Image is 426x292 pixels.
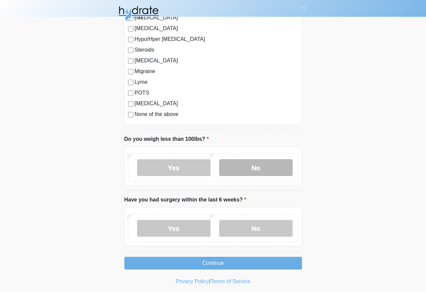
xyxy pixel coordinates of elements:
[128,37,133,42] input: Hypo/Hper [MEDICAL_DATA]
[219,159,293,176] label: No
[135,78,298,86] label: Lyme
[135,100,298,108] label: [MEDICAL_DATA]
[128,58,133,64] input: [MEDICAL_DATA]
[128,69,133,74] input: Migraine
[128,91,133,96] input: POTS
[137,220,210,237] label: Yes
[219,220,293,237] label: No
[135,46,298,54] label: Steroids
[135,89,298,97] label: POTS
[135,35,298,43] label: Hypo/Hper [MEDICAL_DATA]
[210,279,250,284] a: Terms of Service
[128,80,133,85] input: Lyme
[128,26,133,32] input: [MEDICAL_DATA]
[209,279,210,284] a: |
[128,101,133,107] input: [MEDICAL_DATA]
[137,159,210,176] label: Yes
[128,48,133,53] input: Steroids
[118,5,159,22] img: Hydrate IV Bar - Fort Collins Logo
[135,110,298,118] label: None of the above
[135,24,298,33] label: [MEDICAL_DATA]
[124,135,209,143] label: Do you weigh less than 100lbs?
[124,196,247,204] label: Have you had surgery within the last 6 weeks?
[176,279,209,284] a: Privacy Policy
[124,257,302,270] button: Continue
[128,112,133,117] input: None of the above
[135,67,298,75] label: Migraine
[135,57,298,65] label: [MEDICAL_DATA]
